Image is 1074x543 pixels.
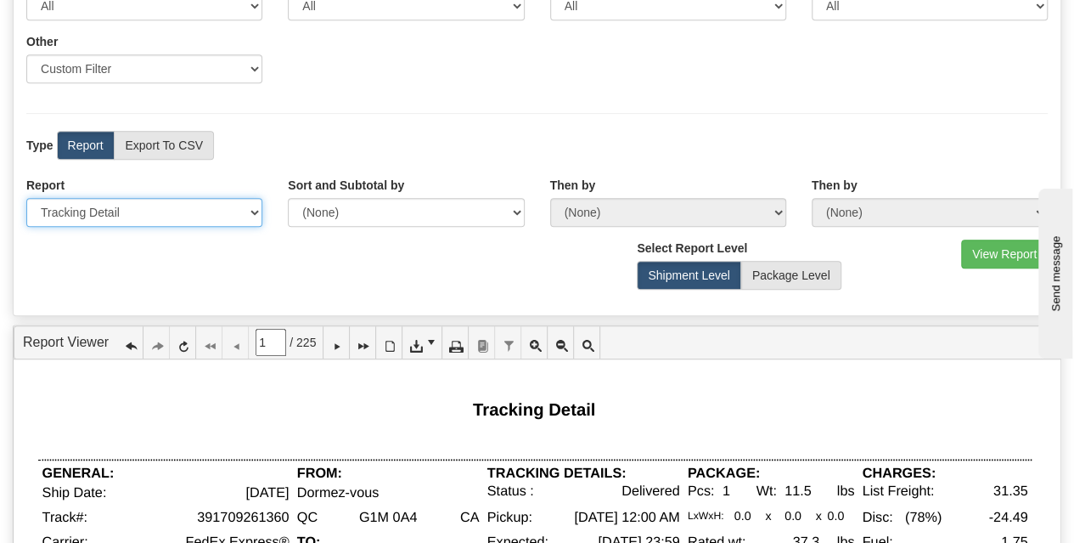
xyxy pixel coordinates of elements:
div: (78%) [905,510,942,525]
div: TRACKING DETAILS: [487,466,627,481]
div: Wt: [756,484,777,499]
a: Navigate Backward [117,326,143,359]
div: x [816,510,822,523]
label: Report [26,177,65,194]
div: Status : [487,484,534,499]
div: 0.0 [734,510,751,523]
div: lbs [837,484,855,499]
div: FROM: [297,466,342,481]
div: 1 [723,484,730,499]
div: Track#: [42,510,88,525]
div: 11.5 [784,484,812,499]
div: LxWxH: [688,510,724,522]
div: Disc: [862,510,892,525]
div: Ship Date: [42,485,107,501]
div: Delivered [621,484,680,499]
div: 31.35 [993,484,1028,499]
a: Toggle FullPage/PageWidth [574,326,600,359]
div: G1M 0A4 [359,510,418,525]
label: Type [26,137,53,154]
div: x [765,510,771,523]
div: 391709261360 [197,510,289,525]
a: Next Page [323,326,350,359]
span: 225 [296,334,316,351]
div: [DATE] 12:00 AM [574,510,679,525]
iframe: chat widget [1035,184,1072,358]
div: CA [460,510,480,525]
label: Select Report Level [637,240,747,257]
label: Sort and Subtotal by [288,177,404,194]
div: QC [297,510,318,525]
div: Dormez-vous [297,485,380,501]
div: Pickup: [487,510,532,525]
label: Export To CSV [114,131,214,160]
div: Tracking Detail [473,399,595,419]
div: 0.0 [784,510,801,523]
div: PACKAGE: [688,466,760,481]
label: Then by [812,177,858,194]
button: View Report [961,240,1048,269]
a: Print [442,326,469,359]
a: Zoom In [521,326,548,359]
div: CHARGES: [862,466,936,481]
label: Package Level [741,261,841,290]
div: -24.49 [988,510,1027,525]
div: 0.0 [827,510,844,523]
div: Send message [13,14,157,27]
a: Refresh [170,326,196,359]
label: Report [57,131,115,160]
a: Export [402,326,442,359]
label: Then by [550,177,596,194]
div: Pcs: [688,484,715,499]
label: Shipment Level [637,261,741,290]
label: Other [26,33,58,50]
a: Report Viewer [23,335,109,349]
span: / [290,334,293,351]
a: Last Page [350,326,376,359]
div: [DATE] [245,485,289,501]
div: List Freight: [862,484,934,499]
a: Zoom Out [548,326,574,359]
div: GENERAL: [42,466,115,481]
a: Toggle Print Preview [376,326,402,359]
